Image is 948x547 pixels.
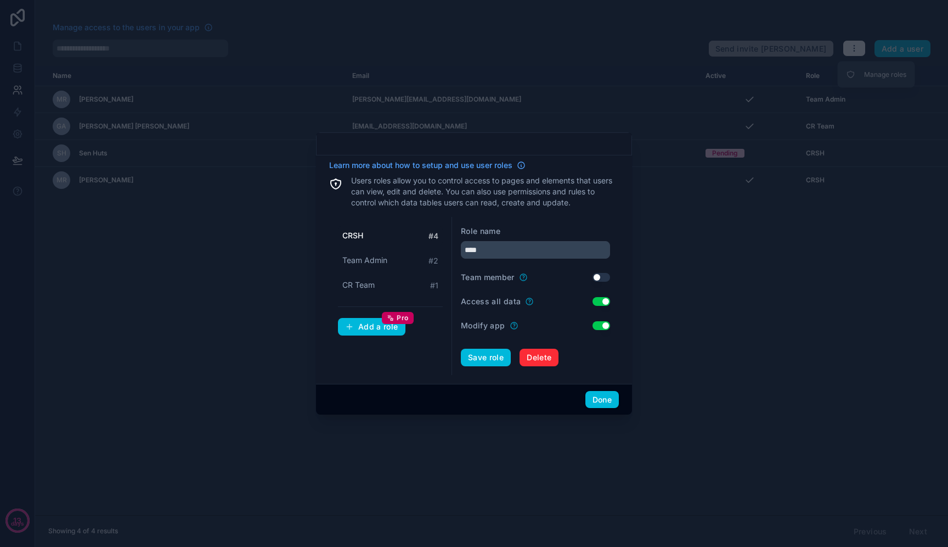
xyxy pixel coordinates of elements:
[461,320,505,331] label: Modify app
[351,175,619,208] p: Users roles allow you to control access to pages and elements that users can view, edit and delet...
[461,272,515,283] label: Team member
[329,160,512,171] span: Learn more about how to setup and use user roles
[342,230,363,241] span: CRSH
[428,255,438,266] span: # 2
[342,255,387,266] span: Team Admin
[430,280,438,291] span: # 1
[397,314,408,322] span: Pro
[342,280,375,291] span: CR Team
[461,226,500,237] label: Role name
[329,160,526,171] a: Learn more about how to setup and use user roles
[461,349,511,366] button: Save role
[461,296,521,307] label: Access all data
[338,318,405,336] button: Add a rolePro
[585,391,619,409] button: Done
[428,231,438,242] span: # 4
[527,353,551,362] span: Delete
[345,322,398,332] div: Add a role
[520,349,558,366] button: Delete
